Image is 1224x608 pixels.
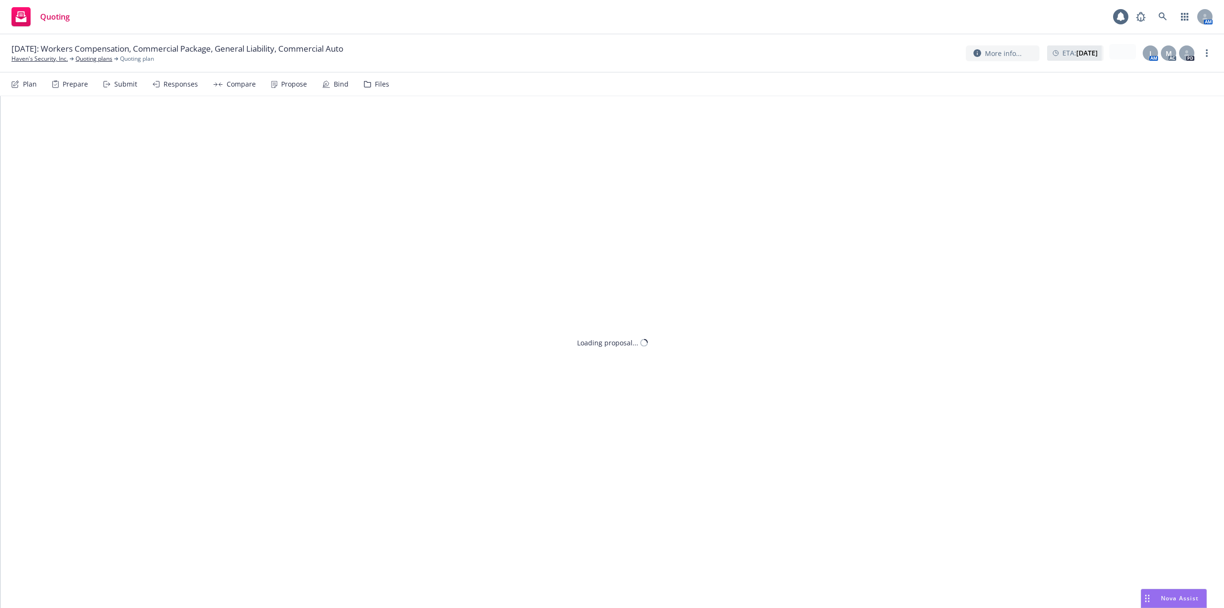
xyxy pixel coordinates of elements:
button: Nova Assist [1141,589,1207,608]
strong: [DATE] [1076,48,1098,57]
div: Prepare [63,80,88,88]
div: Plan [23,80,37,88]
span: ETA : [1062,48,1098,58]
a: Report a Bug [1131,7,1150,26]
a: more [1201,47,1213,59]
div: Bind [334,80,349,88]
a: Haven's Security, Inc. [11,55,68,63]
span: More info... [985,48,1022,58]
span: J [1149,48,1151,58]
div: Loading proposal... [577,338,638,348]
span: M [1166,48,1172,58]
div: Drag to move [1141,589,1153,608]
a: Quoting [8,3,74,30]
div: Submit [114,80,137,88]
a: Switch app [1175,7,1194,26]
a: Quoting plans [76,55,112,63]
a: Search [1153,7,1172,26]
div: Compare [227,80,256,88]
div: Files [375,80,389,88]
button: More info... [966,45,1039,61]
span: Nova Assist [1161,594,1199,602]
div: Responses [164,80,198,88]
span: [DATE]: Workers Compensation, Commercial Package, General Liability, Commercial Auto [11,43,343,55]
div: Propose [281,80,307,88]
span: Quoting plan [120,55,154,63]
span: Quoting [40,13,70,21]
